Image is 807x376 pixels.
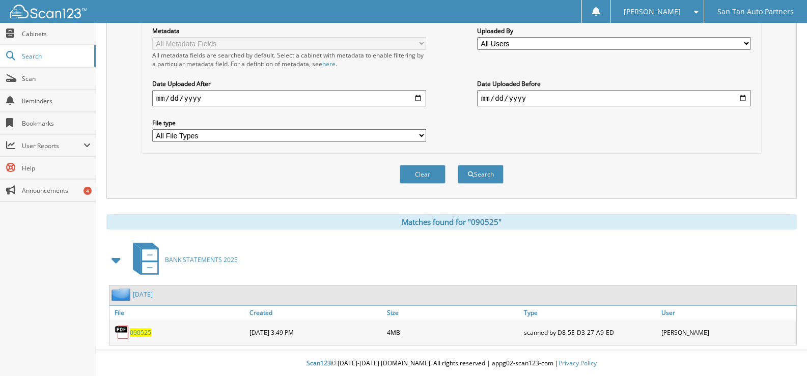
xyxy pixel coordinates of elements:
[384,322,522,342] div: 4MB
[109,306,247,320] a: File
[458,165,504,184] button: Search
[22,30,91,38] span: Cabinets
[22,164,91,172] span: Help
[477,90,751,106] input: end
[756,327,807,376] iframe: Chat Widget
[717,9,794,15] span: San Tan Auto Partners
[152,51,426,68] div: All metadata fields are searched by default. Select a cabinet with metadata to enable filtering b...
[624,9,681,15] span: [PERSON_NAME]
[22,74,91,83] span: Scan
[559,359,597,367] a: Privacy Policy
[477,26,751,35] label: Uploaded By
[84,187,92,195] div: 4
[400,165,446,184] button: Clear
[659,306,796,320] a: User
[247,306,384,320] a: Created
[152,119,426,127] label: File type
[22,52,89,61] span: Search
[307,359,331,367] span: Scan123
[477,79,751,88] label: Date Uploaded Before
[22,119,91,128] span: Bookmarks
[106,214,797,229] div: Matches found for "090525"
[152,90,426,106] input: start
[22,97,91,105] span: Reminders
[133,290,153,299] a: [DATE]
[521,306,659,320] a: Type
[659,322,796,342] div: [PERSON_NAME]
[96,351,807,376] div: © [DATE]-[DATE] [DOMAIN_NAME]. All rights reserved | appg02-scan123-com |
[22,186,91,195] span: Announcements
[521,322,659,342] div: scanned by D8-5E-D3-27-A9-ED
[127,240,238,280] a: BANK STATEMENTS 2025
[165,255,238,264] span: BANK STATEMENTS 2025
[22,141,84,150] span: User Reports
[384,306,522,320] a: Size
[10,5,87,18] img: scan123-logo-white.svg
[130,328,151,337] a: 090525
[112,288,133,301] img: folder2.png
[322,60,336,68] a: here
[115,325,130,340] img: PDF.png
[152,26,426,35] label: Metadata
[247,322,384,342] div: [DATE] 3:49 PM
[152,79,426,88] label: Date Uploaded After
